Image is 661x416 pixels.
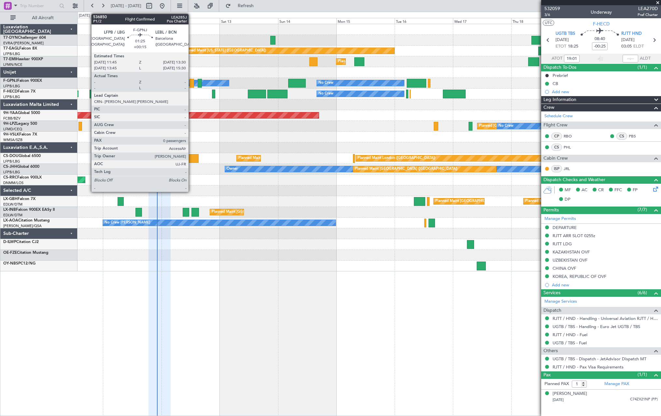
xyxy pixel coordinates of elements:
[232,4,260,8] span: Refresh
[3,176,17,179] span: CS-RRC
[3,137,22,142] a: WMSA/SZB
[3,180,23,185] a: DNMM/LOS
[593,21,610,27] span: F-HECD
[111,3,141,9] span: [DATE] - [DATE]
[3,240,16,244] span: D-ILWP
[544,381,569,387] label: Planned PAX
[220,18,278,24] div: Sat 13
[595,36,605,42] span: 08:40
[3,111,40,115] a: 9H-YAAGlobal 5000
[543,104,555,111] span: Crew
[20,1,57,11] input: Trip Number
[543,96,576,104] span: Leg Information
[3,36,46,40] a: T7-DYNChallenger 604
[3,94,20,99] a: LFPB/LBG
[553,73,568,78] div: Prebrief
[318,89,333,99] div: No Crew
[144,78,159,88] div: No Crew
[582,187,587,194] span: AC
[564,144,578,150] a: PHL
[3,133,37,136] a: 9H-VSLKFalcon 7X
[551,144,562,151] div: CS
[3,90,18,93] span: F-HECD
[604,381,629,387] a: Manage PAX
[633,187,638,194] span: FP
[3,122,16,126] span: 9H-LPZ
[79,13,90,19] div: [DATE]
[3,251,49,255] a: OE-FZECitation Mustang
[553,332,587,337] a: RJTT / HND - Fuel
[553,324,640,329] a: UGTB / TBS - Handling - Euro Jet UGTB / TBS
[395,18,453,24] div: Tue 16
[3,79,17,83] span: F-GPNJ
[336,18,395,24] div: Mon 15
[630,397,658,402] span: C74ZX21NP (PP)
[3,47,37,50] a: T7-EAGLFalcon 8X
[3,127,22,132] a: LFMD/CEQ
[105,218,150,228] div: No Crew [PERSON_NAME]
[227,164,238,174] div: Owner
[358,153,435,163] div: Planned Maint London ([GEOGRAPHIC_DATA])
[640,55,651,62] span: ALDT
[3,133,19,136] span: 9H-VSLK
[564,166,578,172] a: JRL
[479,121,571,131] div: Planned [GEOGRAPHIC_DATA] ([GEOGRAPHIC_DATA])
[3,165,17,169] span: CS-JHH
[355,164,457,174] div: Planned Maint [GEOGRAPHIC_DATA] ([GEOGRAPHIC_DATA])
[212,207,314,217] div: Planned Maint [GEOGRAPHIC_DATA] ([GEOGRAPHIC_DATA])
[598,187,604,194] span: CR
[3,57,16,61] span: T7-EMI
[616,133,627,140] div: CS
[544,298,577,305] a: Manage Services
[543,64,576,71] span: Dispatch To-Dos
[3,170,20,175] a: LFPB/LBG
[638,12,658,18] span: Pref Charter
[553,397,564,402] span: [DATE]
[543,20,554,26] button: UTC
[564,133,578,139] a: RBO
[543,371,551,379] span: Pax
[543,176,605,184] span: Dispatch Checks and Weather
[3,213,22,218] a: EDLW/DTM
[565,187,571,194] span: MF
[499,121,513,131] div: No Crew
[544,5,560,12] span: 532059
[614,187,622,194] span: FFC
[552,55,562,62] span: ATOT
[553,225,577,230] div: DEPARTURE
[3,154,19,158] span: CS-DOU
[621,43,632,50] span: 03:05
[3,197,35,201] a: LX-GBHFalcon 7X
[543,289,560,297] span: Services
[3,122,37,126] a: 9H-LPZLegacy 500
[552,89,658,94] div: Add new
[564,55,580,63] input: --:--
[543,207,559,214] span: Permits
[3,90,35,93] a: F-HECDFalcon 7X
[3,116,21,121] a: FCBB/BZV
[222,1,261,11] button: Refresh
[543,155,568,162] span: Cabin Crew
[7,13,71,23] button: All Aircraft
[3,208,55,212] a: LX-INBFalcon 900EX EASy II
[629,133,643,139] a: PBS
[621,37,635,43] span: [DATE]
[543,307,561,314] span: Dispatch
[3,79,42,83] a: F-GPNJFalcon 900EX
[544,113,573,120] a: Schedule Crew
[238,153,341,163] div: Planned Maint [GEOGRAPHIC_DATA] ([GEOGRAPHIC_DATA])
[638,206,647,213] span: (7/7)
[3,41,44,46] a: EVRA/[PERSON_NAME]
[3,208,16,212] span: LX-INB
[3,154,41,158] a: CS-DOUGlobal 6500
[638,5,658,12] span: LEA270D
[278,18,336,24] div: Sun 14
[553,81,558,86] div: CB
[435,196,538,206] div: Planned Maint [GEOGRAPHIC_DATA] ([GEOGRAPHIC_DATA])
[544,12,560,18] span: 3/6
[338,57,400,66] div: Planned Maint [GEOGRAPHIC_DATA]
[553,265,576,271] div: CHINA OVF
[638,371,647,378] span: (1/1)
[543,122,568,129] span: Flight Crew
[3,219,50,222] a: LX-AOACitation Mustang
